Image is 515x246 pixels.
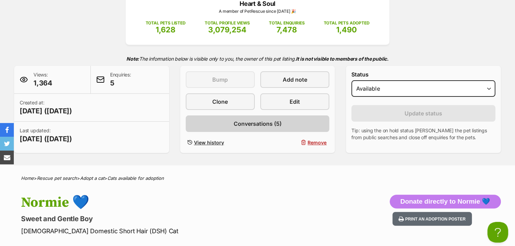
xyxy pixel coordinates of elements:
strong: It is not visible to members of the public. [296,56,389,62]
a: Conversations (5) [186,115,330,132]
p: [DEMOGRAPHIC_DATA] Domestic Short Hair (DSH) Cat [21,226,313,236]
span: 1,364 [33,78,52,88]
span: Remove [308,139,327,146]
p: Created at: [20,99,72,116]
p: The information below is visible only to you, the owner of this pet listing. [14,52,501,66]
button: Donate directly to Normie 💙 [390,195,501,208]
strong: Note: [126,56,139,62]
a: Cats available for adoption [107,175,164,181]
iframe: Help Scout Beacon - Open [487,222,508,243]
a: Clone [186,93,255,110]
span: 3,079,254 [208,25,246,34]
p: TOTAL PETS ADOPTED [323,20,369,26]
span: 1,628 [156,25,175,34]
span: Update status [405,109,442,117]
button: Print an adoption poster [392,212,472,226]
div: > > > [4,176,511,181]
p: Views: [33,71,52,88]
p: TOTAL ENQUIRIES [269,20,304,26]
p: Enquiries: [110,71,131,88]
button: Update status [351,105,495,122]
span: Edit [290,98,300,106]
a: Adopt a cat [80,175,104,181]
span: Clone [212,98,228,106]
span: Conversations (5) [233,120,281,128]
span: Add note [283,75,307,84]
a: View history [186,137,255,147]
h1: Normie 💙 [21,195,313,211]
label: Status [351,71,495,78]
a: Home [21,175,34,181]
p: Tip: using the on hold status [PERSON_NAME] the pet listings from public searches and close off e... [351,127,495,141]
span: [DATE] ([DATE]) [20,106,72,116]
button: Bump [186,71,255,88]
p: Last updated: [20,127,72,144]
button: Remove [260,137,329,147]
span: 1,490 [336,25,357,34]
p: Sweet and Gentle Boy [21,214,313,224]
span: Bump [212,75,228,84]
p: TOTAL PROFILE VIEWS [205,20,250,26]
a: Rescue pet search [37,175,77,181]
p: A member of PetRescue since [DATE] 🎉 [136,8,379,14]
a: Add note [260,71,329,88]
a: Edit [260,93,329,110]
span: [DATE] ([DATE]) [20,134,72,144]
span: View history [194,139,224,146]
span: 7,478 [276,25,297,34]
p: TOTAL PETS LISTED [146,20,186,26]
span: 5 [110,78,131,88]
